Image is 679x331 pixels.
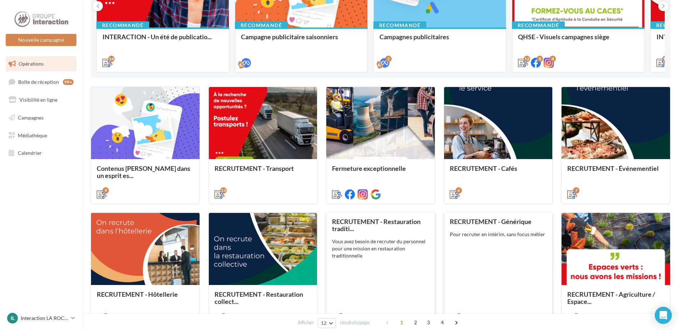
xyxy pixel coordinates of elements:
[567,164,659,172] span: RECRUTEMENT - Événementiel
[512,21,565,29] div: Recommandé
[4,128,78,143] a: Médiathèque
[97,164,190,179] span: Contenus [PERSON_NAME] dans un esprit es...
[18,150,42,156] span: Calendrier
[4,110,78,125] a: Campagnes
[220,187,227,194] div: 13
[97,290,178,298] span: RECRUTEMENT - Hôtellerie
[298,319,314,326] span: Afficher
[549,56,556,62] div: 8
[11,315,15,322] span: IL
[6,311,76,325] a: IL Interaction LA ROCHE SUR YON
[4,92,78,107] a: Visibilité en ligne
[456,313,462,320] div: 5
[96,21,149,29] div: Recommandé
[338,313,344,320] div: 7
[220,313,227,320] div: 8
[6,34,76,46] button: Nouvelle campagne
[235,21,288,29] div: Recommandé
[332,164,406,172] span: Fermeture exceptionnelle
[4,56,78,71] a: Opérations
[102,33,212,41] span: INTERACTION - Un été de publicatio...
[437,317,448,328] span: 4
[332,218,421,233] span: RECRUTEMENT - Restauration traditi...
[102,187,109,194] div: 9
[215,164,294,172] span: RECRUTEMENT - Transport
[396,317,407,328] span: 1
[662,56,669,62] div: 12
[19,97,57,103] span: Visibilité en ligne
[4,74,78,90] a: Boîte de réception99+
[379,33,449,41] span: Campagnes publicitaires
[18,132,47,138] span: Médiathèque
[518,33,609,41] span: QHSE - Visuels campagnes siège
[340,319,369,326] span: résultats/page
[450,231,547,238] div: Pour recruter en intérim, sans focus métier
[18,78,59,85] span: Boîte de réception
[573,187,579,194] div: 7
[108,56,115,62] div: 14
[19,61,44,67] span: Opérations
[537,56,543,62] div: 8
[332,238,429,259] div: Vous avez besoin de recruter du personnel pour une mission en restauration traditionnelle
[567,290,655,305] span: RECRUTEMENT - Agriculture / Espace...
[241,33,338,41] span: Campagne publicitaire saisonniers
[655,307,672,324] div: Open Intercom Messenger
[318,318,336,328] button: 12
[63,79,74,85] div: 99+
[385,56,392,62] div: 2
[4,146,78,161] a: Calendrier
[321,320,327,326] span: 12
[215,290,303,305] span: RECRUTEMENT - Restauration collect...
[410,317,421,328] span: 2
[450,164,517,172] span: RECRUTEMENT - Cafés
[524,56,530,62] div: 12
[450,218,532,225] span: RECRUTEMENT - Générique
[373,21,426,29] div: Recommandé
[21,315,68,322] p: Interaction LA ROCHE SUR YON
[573,313,579,320] div: 13
[18,114,44,121] span: Campagnes
[102,313,109,320] div: 7
[456,187,462,194] div: 4
[423,317,434,328] span: 3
